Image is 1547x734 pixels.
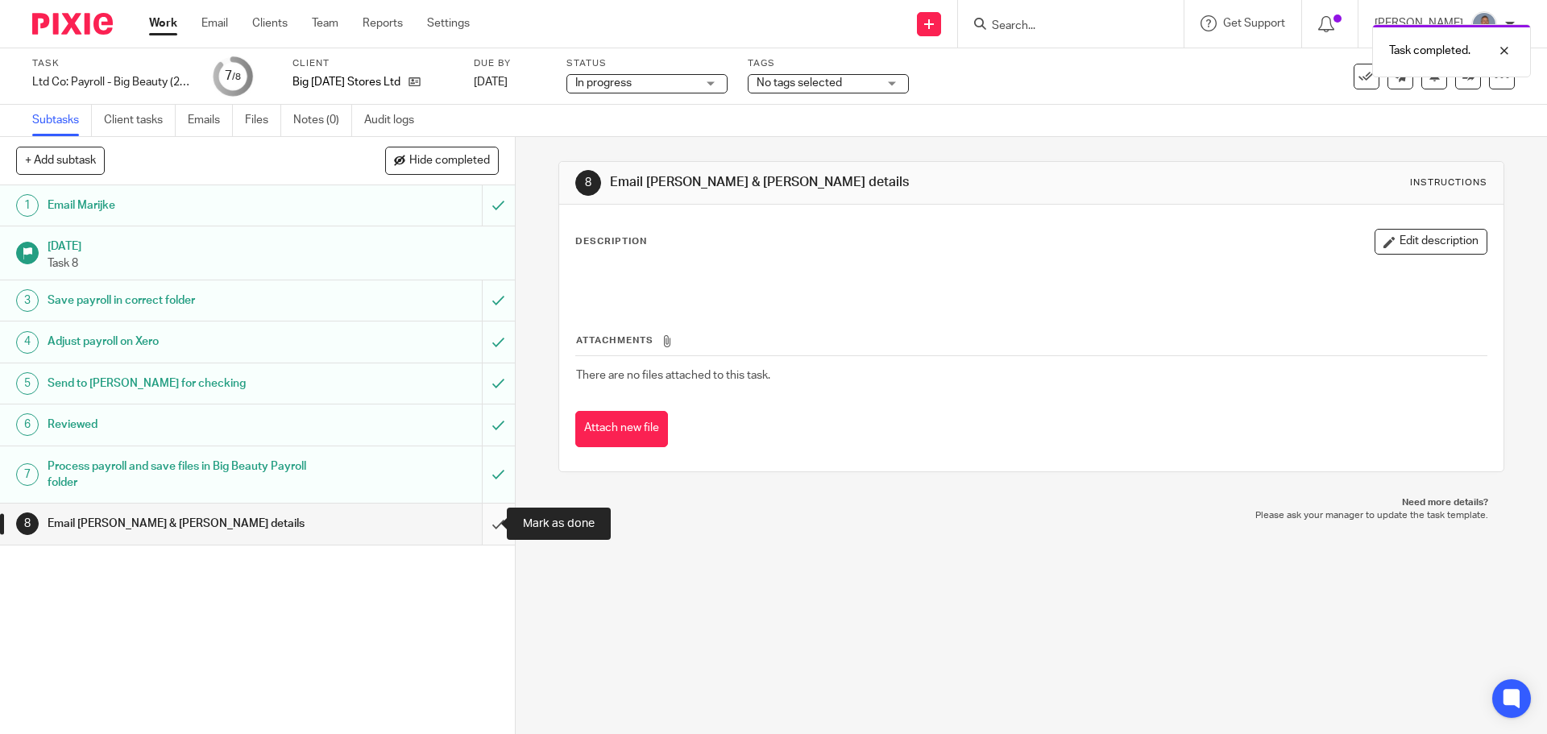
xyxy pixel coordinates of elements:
[104,105,176,136] a: Client tasks
[48,371,326,396] h1: Send to [PERSON_NAME] for checking
[575,77,632,89] span: In progress
[576,336,653,345] span: Attachments
[48,193,326,218] h1: Email Marijke
[225,67,241,85] div: 7
[48,512,326,536] h1: Email [PERSON_NAME] & [PERSON_NAME] details
[566,57,728,70] label: Status
[48,288,326,313] h1: Save payroll in correct folder
[32,57,193,70] label: Task
[610,174,1066,191] h1: Email [PERSON_NAME] & [PERSON_NAME] details
[32,105,92,136] a: Subtasks
[312,15,338,31] a: Team
[16,194,39,217] div: 1
[575,411,668,447] button: Attach new file
[1410,176,1487,189] div: Instructions
[48,255,499,272] p: Task 8
[1389,43,1470,59] p: Task completed.
[16,413,39,436] div: 6
[1471,11,1497,37] img: James%20Headshot.png
[574,509,1487,522] p: Please ask your manager to update the task template.
[16,289,39,312] div: 3
[252,15,288,31] a: Clients
[1375,229,1487,255] button: Edit description
[16,147,105,174] button: + Add subtask
[48,330,326,354] h1: Adjust payroll on Xero
[32,13,113,35] img: Pixie
[188,105,233,136] a: Emails
[16,463,39,486] div: 7
[385,147,499,174] button: Hide completed
[575,235,647,248] p: Description
[201,15,228,31] a: Email
[48,413,326,437] h1: Reviewed
[427,15,470,31] a: Settings
[48,234,499,255] h1: [DATE]
[363,15,403,31] a: Reports
[292,74,400,90] p: Big [DATE] Stores Ltd
[32,74,193,90] div: Ltd Co: Payroll - Big Beauty (25th)
[245,105,281,136] a: Files
[364,105,426,136] a: Audit logs
[576,370,770,381] span: There are no files attached to this task.
[292,57,454,70] label: Client
[757,77,842,89] span: No tags selected
[16,372,39,395] div: 5
[149,15,177,31] a: Work
[474,57,546,70] label: Due by
[575,170,601,196] div: 8
[474,77,508,88] span: [DATE]
[232,73,241,81] small: /8
[574,496,1487,509] p: Need more details?
[409,155,490,168] span: Hide completed
[16,331,39,354] div: 4
[293,105,352,136] a: Notes (0)
[16,512,39,535] div: 8
[48,454,326,496] h1: Process payroll and save files in Big Beauty Payroll folder
[748,57,909,70] label: Tags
